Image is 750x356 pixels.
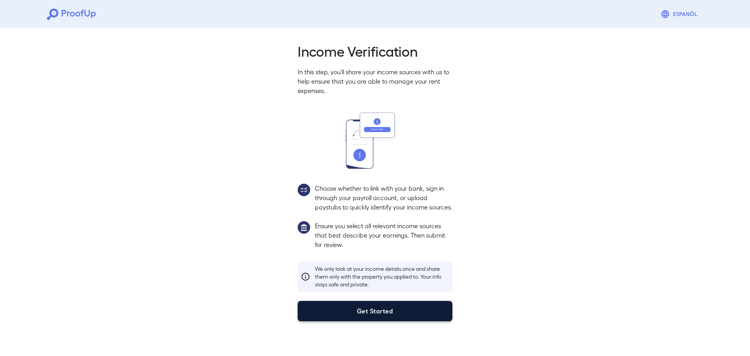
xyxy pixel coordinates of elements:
[298,301,452,321] button: Get Started
[315,184,452,212] p: Choose whether to link with your bank, sign in through your payroll account, or upload paystubs t...
[315,265,449,288] p: We only look at your income details once and share them only with the property you applied to. Yo...
[298,42,452,59] h2: Income Verification
[298,184,310,196] img: group2.svg
[298,67,452,95] p: In this step, you'll share your income sources with us to help ensure that you are able to manage...
[298,221,310,234] img: group1.svg
[657,6,703,22] button: Espanõl
[315,221,452,249] p: Ensure you select all relevant income sources that best describe your earnings. Then submit for r...
[346,113,404,169] img: transfer_money.svg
